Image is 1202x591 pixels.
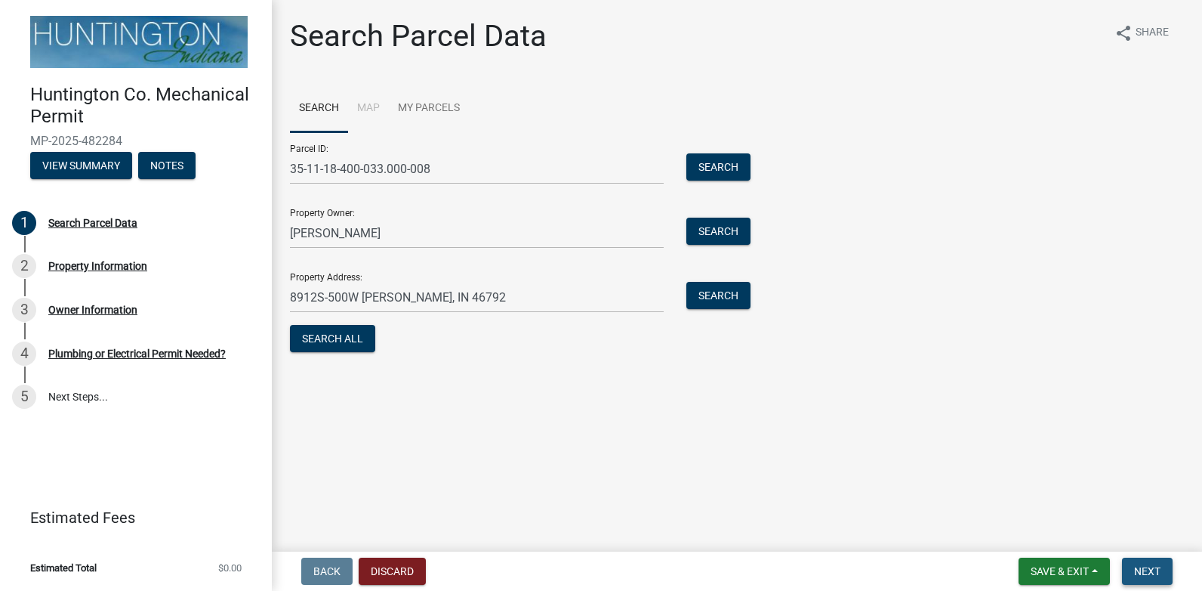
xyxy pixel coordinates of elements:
[290,18,547,54] h1: Search Parcel Data
[1031,565,1089,577] span: Save & Exit
[686,282,750,309] button: Search
[12,503,248,533] a: Estimated Fees
[30,16,248,68] img: Huntington County, Indiana
[30,152,132,179] button: View Summary
[218,563,242,573] span: $0.00
[389,85,469,133] a: My Parcels
[1134,565,1160,577] span: Next
[301,558,353,585] button: Back
[48,261,147,271] div: Property Information
[686,218,750,245] button: Search
[30,160,132,172] wm-modal-confirm: Summary
[48,305,137,315] div: Owner Information
[138,160,196,172] wm-modal-confirm: Notes
[1114,24,1133,42] i: share
[12,254,36,278] div: 2
[313,565,341,577] span: Back
[12,298,36,322] div: 3
[290,85,348,133] a: Search
[359,558,426,585] button: Discard
[30,563,97,573] span: Estimated Total
[138,152,196,179] button: Notes
[12,342,36,366] div: 4
[12,211,36,235] div: 1
[290,325,375,352] button: Search All
[12,385,36,409] div: 5
[30,84,260,128] h4: Huntington Co. Mechanical Permit
[686,153,750,181] button: Search
[1102,18,1181,48] button: shareShare
[30,134,242,148] span: MP-2025-482284
[1122,558,1173,585] button: Next
[48,348,226,359] div: Plumbing or Electrical Permit Needed?
[1019,558,1110,585] button: Save & Exit
[48,218,137,228] div: Search Parcel Data
[1136,24,1169,42] span: Share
